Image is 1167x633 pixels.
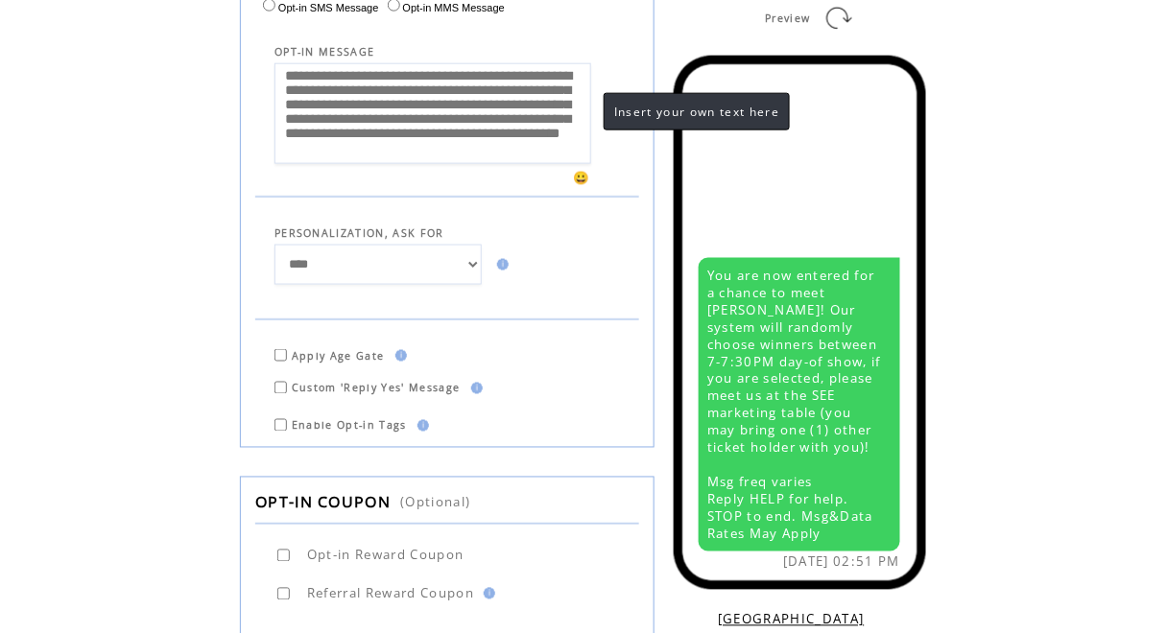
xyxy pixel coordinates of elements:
[491,259,509,270] img: help.gif
[292,349,385,363] span: Apply Age Gate
[718,611,865,628] a: [GEOGRAPHIC_DATA]
[292,419,407,433] span: Enable Opt-in Tags
[383,2,505,13] label: Opt-in MMS Message
[258,2,379,13] label: Opt-in SMS Message
[274,45,375,59] span: OPT-IN MESSAGE
[574,169,591,186] span: 😀
[307,547,464,564] span: Opt-in Reward Coupon
[707,267,881,543] span: You are now entered for a chance to meet [PERSON_NAME]! Our system will randomly choose winners b...
[614,104,779,120] span: Insert your own text here
[400,494,470,511] span: (Optional)
[274,226,444,240] span: PERSONALIZATION, ASK FOR
[307,585,474,602] span: Referral Reward Coupon
[765,12,810,25] span: Preview
[412,420,429,432] img: help.gif
[255,492,391,513] span: OPT-IN COUPON
[465,383,483,394] img: help.gif
[292,382,461,395] span: Custom 'Reply Yes' Message
[390,350,407,362] img: help.gif
[478,588,495,599] img: help.gif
